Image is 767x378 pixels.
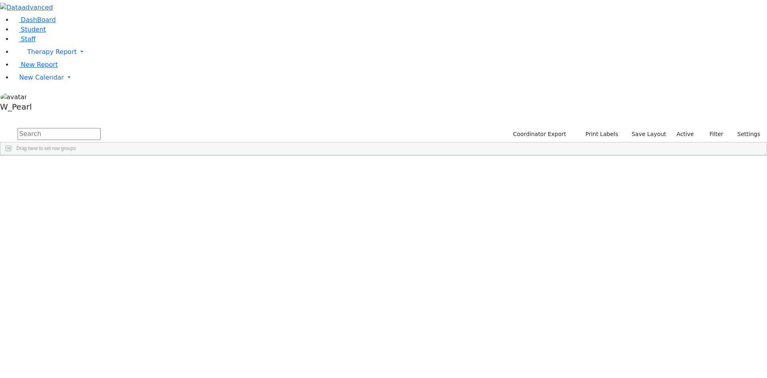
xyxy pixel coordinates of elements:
a: Staff [13,35,36,43]
button: Filter [699,128,727,140]
label: Active [673,128,697,140]
span: Student [21,26,46,33]
span: Staff [21,35,36,43]
a: Therapy Report [13,44,767,60]
button: Save Layout [628,128,670,140]
span: DashBoard [21,16,56,24]
button: Settings [727,128,764,140]
button: Coordinator Export [508,128,570,140]
button: Print Labels [576,128,622,140]
span: New Report [21,61,58,68]
span: Therapy Report [27,48,77,56]
a: New Report [13,61,58,68]
input: Search [18,128,101,140]
a: Student [13,26,46,33]
a: New Calendar [13,70,767,86]
span: New Calendar [19,74,64,81]
span: Drag here to set row groups [16,146,76,151]
a: DashBoard [13,16,56,24]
